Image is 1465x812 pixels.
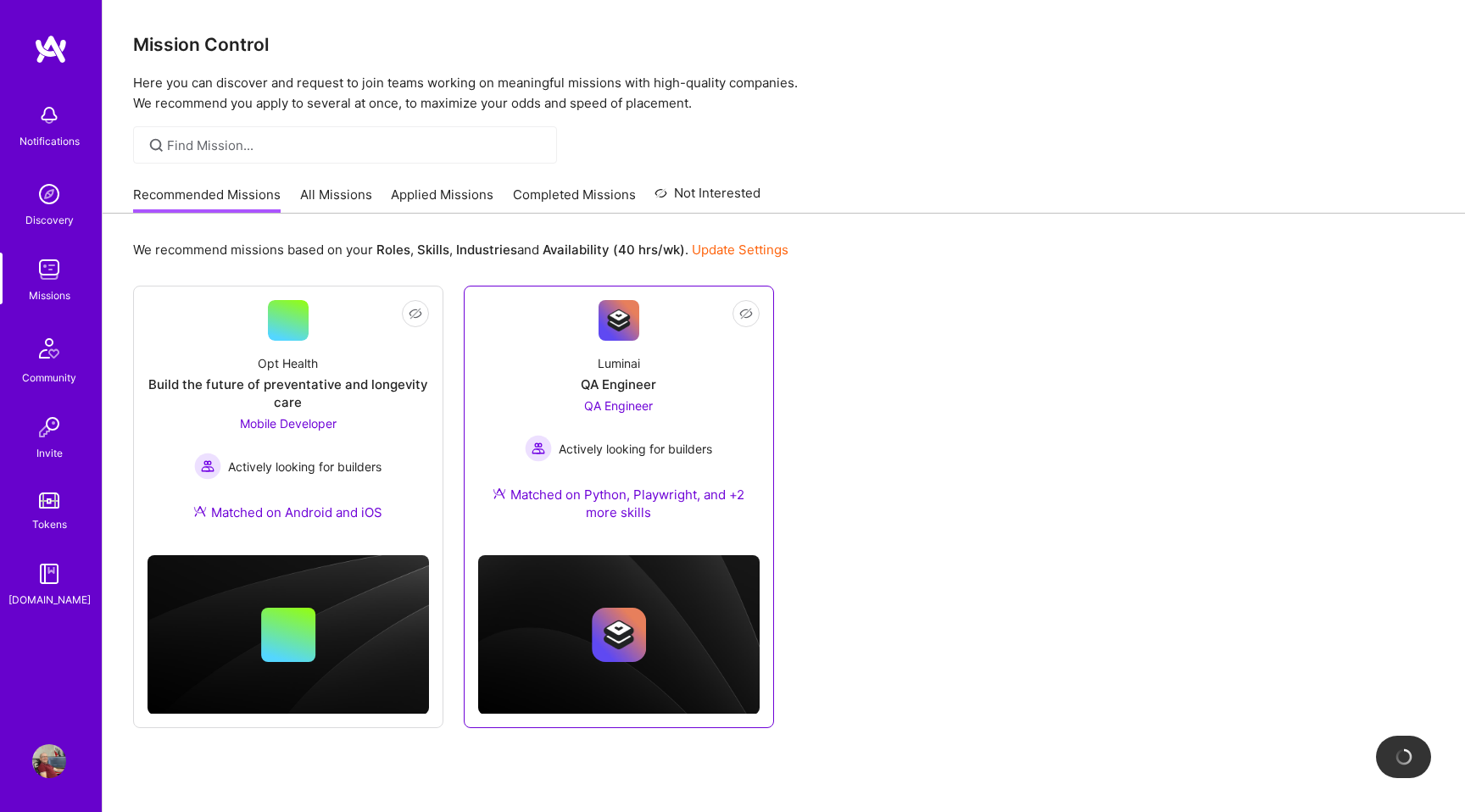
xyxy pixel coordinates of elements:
a: Applied Missions [391,186,493,214]
img: Company Logo [599,300,639,341]
img: Ateam Purple Icon [493,487,506,500]
img: Actively looking for builders [525,435,552,462]
div: Tokens [32,515,67,533]
a: Opt HealthBuild the future of preventative and longevity careMobile Developer Actively looking fo... [148,300,429,542]
div: Missions [29,286,70,304]
div: Luminai [598,354,640,372]
div: Notifications [19,132,80,150]
a: All Missions [300,186,372,214]
img: cover [148,555,429,715]
img: discovery [32,177,66,211]
div: Community [22,369,76,387]
i: icon EyeClosed [739,307,753,320]
h3: Mission Control [133,34,1434,55]
i: icon SearchGrey [147,136,166,155]
a: Recommended Missions [133,186,281,214]
b: Skills [417,242,449,258]
div: Discovery [25,211,74,229]
a: Completed Missions [513,186,636,214]
img: loading [1392,746,1414,768]
img: Company logo [592,608,646,662]
div: QA Engineer [581,375,656,393]
img: bell [32,98,66,132]
div: [DOMAIN_NAME] [8,591,91,609]
div: Matched on Python, Playwright, and +2 more skills [478,486,760,521]
b: Roles [376,242,410,258]
img: cover [478,555,760,715]
span: Actively looking for builders [228,458,382,476]
span: Actively looking for builders [559,440,712,458]
img: User Avatar [32,744,66,778]
img: tokens [39,492,59,509]
img: logo [34,34,68,64]
a: Not Interested [655,183,760,214]
img: teamwork [32,253,66,286]
div: Build the future of preventative and longevity care [148,375,429,411]
p: We recommend missions based on your , , and . [133,241,788,259]
img: guide book [32,557,66,591]
a: User Avatar [28,744,70,778]
b: Industries [456,242,517,258]
img: Invite [32,410,66,444]
div: Invite [36,444,63,462]
span: QA Engineer [584,398,653,413]
img: Community [29,328,70,369]
input: Find Mission... [167,136,544,154]
div: Opt Health [258,354,318,372]
a: Update Settings [692,242,788,258]
div: Matched on Android and iOS [193,503,382,521]
p: Here you can discover and request to join teams working on meaningful missions with high-quality ... [133,73,1434,114]
img: Actively looking for builders [194,453,221,480]
b: Availability (40 hrs/wk) [543,242,685,258]
a: Company LogoLuminaiQA EngineerQA Engineer Actively looking for buildersActively looking for build... [478,300,760,542]
span: Mobile Developer [240,416,337,431]
img: Ateam Purple Icon [193,504,207,518]
i: icon EyeClosed [409,307,422,320]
